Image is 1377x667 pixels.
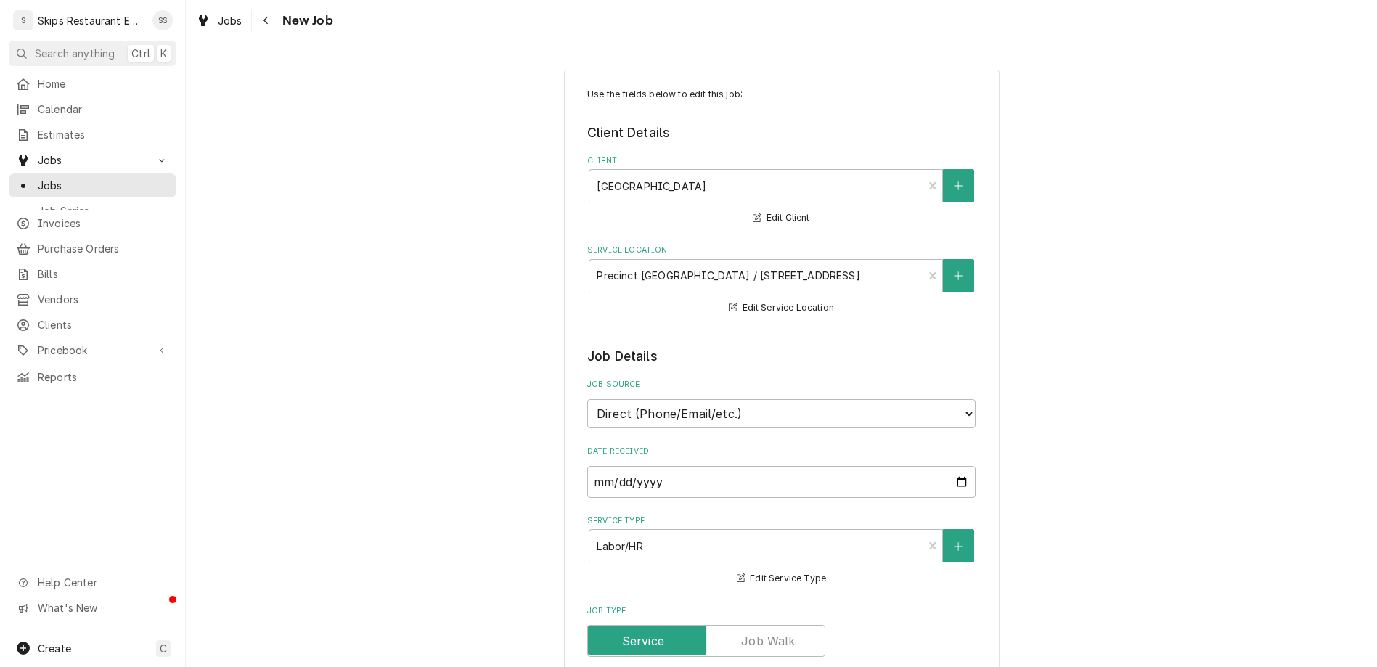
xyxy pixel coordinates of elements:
[587,515,976,527] label: Service Type
[160,46,167,61] span: K
[587,155,976,227] div: Client
[13,10,33,30] div: S
[9,173,176,197] a: Jobs
[38,266,169,282] span: Bills
[9,123,176,147] a: Estimates
[9,313,176,337] a: Clients
[278,11,333,30] span: New Job
[587,379,976,390] label: Job Source
[38,292,169,307] span: Vendors
[587,605,976,617] label: Job Type
[943,259,973,292] button: Create New Location
[35,46,115,61] span: Search anything
[38,76,169,91] span: Home
[9,72,176,96] a: Home
[152,10,173,30] div: Shan Skipper's Avatar
[9,97,176,121] a: Calendar
[38,642,71,655] span: Create
[38,152,147,168] span: Jobs
[131,46,150,61] span: Ctrl
[38,13,144,28] div: Skips Restaurant Equipment
[38,203,169,218] span: Job Series
[152,10,173,30] div: SS
[587,155,976,167] label: Client
[38,317,169,332] span: Clients
[9,365,176,389] a: Reports
[954,181,963,191] svg: Create New Client
[38,216,169,231] span: Invoices
[38,575,168,590] span: Help Center
[587,446,976,497] div: Date Received
[9,596,176,620] a: Go to What's New
[587,88,976,101] p: Use the fields below to edit this job:
[587,379,976,427] div: Job Source
[13,10,33,30] div: Skips Restaurant Equipment's Avatar
[587,347,976,366] legend: Job Details
[587,245,976,316] div: Service Location
[751,209,812,227] button: Edit Client
[954,541,963,552] svg: Create New Service
[38,178,169,193] span: Jobs
[735,570,828,588] button: Edit Service Type
[587,446,976,457] label: Date Received
[727,299,836,317] button: Edit Service Location
[190,9,248,33] a: Jobs
[943,169,973,202] button: Create New Client
[587,605,976,657] div: Job Type
[218,13,242,28] span: Jobs
[255,9,278,32] button: Navigate back
[587,466,976,498] input: yyyy-mm-dd
[9,211,176,235] a: Invoices
[9,148,176,172] a: Go to Jobs
[587,515,976,587] div: Service Type
[38,241,169,256] span: Purchase Orders
[9,262,176,286] a: Bills
[38,600,168,615] span: What's New
[954,271,963,281] svg: Create New Location
[9,338,176,362] a: Go to Pricebook
[38,127,169,142] span: Estimates
[9,199,176,223] a: Job Series
[38,369,169,385] span: Reports
[9,41,176,66] button: Search anythingCtrlK
[9,287,176,311] a: Vendors
[587,245,976,256] label: Service Location
[9,570,176,594] a: Go to Help Center
[38,343,147,358] span: Pricebook
[38,102,169,117] span: Calendar
[9,237,176,261] a: Purchase Orders
[587,123,976,142] legend: Client Details
[160,641,167,656] span: C
[943,529,973,562] button: Create New Service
